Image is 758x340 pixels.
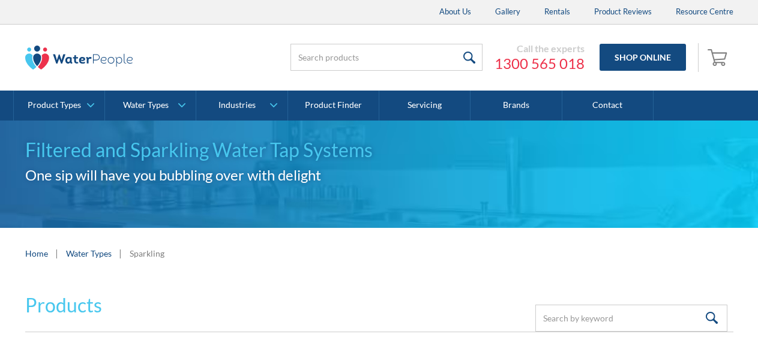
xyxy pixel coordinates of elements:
[25,291,102,320] h2: Products
[105,91,196,121] a: Water Types
[14,91,104,121] a: Product Types
[130,247,164,260] div: Sparkling
[54,246,60,260] div: |
[25,164,733,186] h2: One sip will have you bubbling over with delight
[288,91,379,121] a: Product Finder
[218,100,256,110] div: Industries
[66,247,112,260] a: Water Types
[495,43,585,55] div: Call the experts
[25,247,48,260] a: Home
[638,280,758,340] iframe: podium webchat widget bubble
[562,91,654,121] a: Contact
[25,136,733,164] h1: Filtered and Sparkling Water Tap Systems
[600,44,686,71] a: Shop Online
[196,91,287,121] a: Industries
[705,43,733,72] a: Open empty cart
[28,100,81,110] div: Product Types
[290,44,483,71] input: Search products
[118,246,124,260] div: |
[495,55,585,73] a: 1300 565 018
[535,305,727,332] input: Search by keyword
[379,91,471,121] a: Servicing
[708,47,730,67] img: shopping cart
[25,46,133,70] img: The Water People
[123,100,169,110] div: Water Types
[471,91,562,121] a: Brands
